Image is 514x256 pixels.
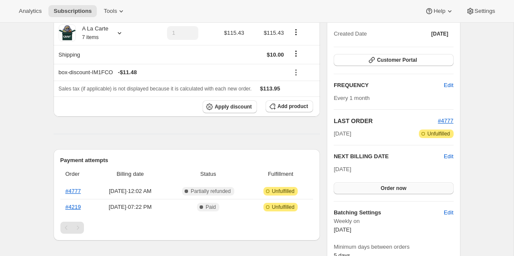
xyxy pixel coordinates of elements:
h6: Batching Settings [334,208,444,217]
span: Apply discount [215,103,252,110]
h2: NEXT BILLING DATE [334,152,444,161]
nav: Pagination [60,222,314,234]
span: Unfulfilled [427,130,450,137]
span: [DATE] · 12:02 AM [97,187,163,196]
span: [DATE] [431,30,448,37]
span: Paid [206,204,216,211]
button: #4777 [438,117,453,125]
img: product img [59,24,76,42]
span: Order now [381,185,406,192]
span: Created Date [334,30,367,38]
th: Shipping [54,45,144,64]
span: Subscriptions [54,8,92,15]
span: Sales tax (if applicable) is not displayed because it is calculated with each new order. [59,86,252,92]
span: [DATE] · 07:22 PM [97,203,163,211]
span: Every 1 month [334,95,370,101]
button: Edit [439,206,458,220]
span: Fulfillment [253,170,308,178]
div: box-discount-IM1FCO [59,68,284,77]
button: Add product [266,100,313,112]
span: Edit [444,81,453,90]
a: #4219 [66,204,81,210]
button: Apply discount [203,100,257,113]
th: Order [60,165,95,184]
span: Customer Portal [377,57,417,63]
span: - $11.48 [118,68,137,77]
button: Customer Portal [334,54,453,66]
span: Weekly on [334,217,453,226]
span: Analytics [19,8,42,15]
button: Analytics [14,5,47,17]
button: Edit [439,78,458,92]
span: [DATE] [334,166,351,172]
button: Order now [334,182,453,194]
span: Add product [278,103,308,110]
span: $115.43 [264,30,284,36]
button: Subscriptions [48,5,97,17]
span: [DATE] [334,130,351,138]
span: Settings [475,8,495,15]
button: Edit [444,152,453,161]
span: $113.95 [260,85,280,92]
span: Edit [444,208,453,217]
span: [DATE] [334,226,351,233]
div: A La Carte [76,24,108,42]
span: Partially refunded [191,188,230,195]
span: Unfulfilled [272,204,295,211]
span: Unfulfilled [272,188,295,195]
h2: FREQUENCY [334,81,444,90]
span: Status [168,170,248,178]
button: Tools [99,5,131,17]
button: Help [420,5,459,17]
span: Help [433,8,445,15]
span: Billing date [97,170,163,178]
span: Tools [104,8,117,15]
span: $10.00 [267,51,284,58]
button: Shipping actions [289,49,303,58]
h2: Payment attempts [60,156,314,165]
a: #4777 [66,188,81,194]
span: Minimum days between orders [334,243,453,251]
button: Settings [461,5,500,17]
small: 7 items [82,34,99,40]
a: #4777 [438,117,453,124]
h2: LAST ORDER [334,117,438,125]
button: Product actions [289,27,303,37]
button: [DATE] [426,28,454,40]
span: $115.43 [224,30,244,36]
